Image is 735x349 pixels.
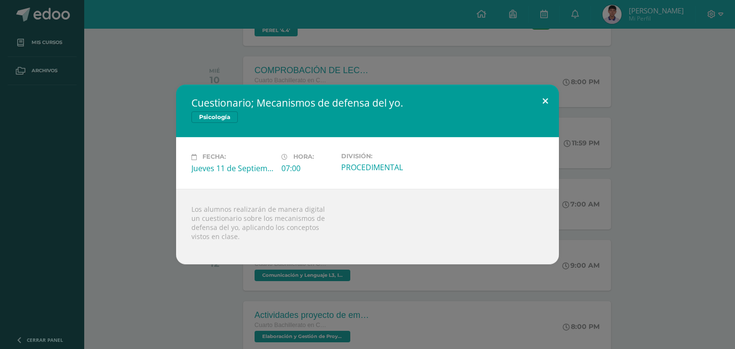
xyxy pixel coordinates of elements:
span: Hora: [293,153,314,161]
div: Los alumnos realizarán de manera digital un cuestionario sobre los mecanismos de defensa del yo, ... [176,189,559,264]
span: Fecha: [202,153,226,161]
span: Psicología [191,111,238,123]
button: Close (Esc) [532,85,559,117]
label: División: [341,153,423,160]
div: Jueves 11 de Septiembre [191,163,274,174]
div: PROCEDIMENTAL [341,162,423,173]
div: 07:00 [281,163,334,174]
h2: Cuestionario; Mecanismos de defensa del yo. [191,96,544,109]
